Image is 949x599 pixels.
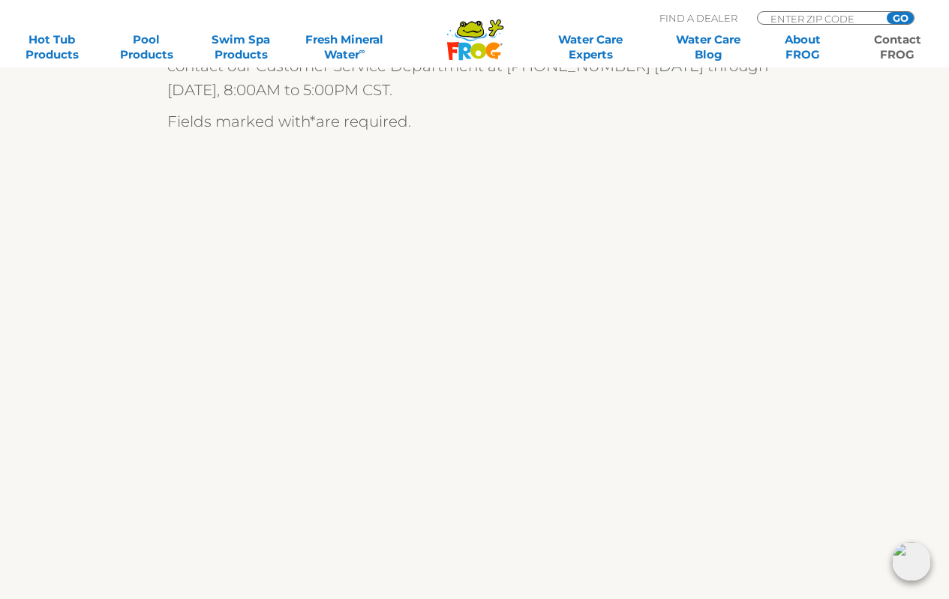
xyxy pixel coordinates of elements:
a: Water CareBlog [671,32,745,62]
p: Find A Dealer [659,11,737,25]
img: openIcon [892,542,931,581]
input: Zip Code Form [769,12,870,25]
a: PoolProducts [110,32,183,62]
a: Fresh MineralWater∞ [299,32,391,62]
a: Hot TubProducts [15,32,89,62]
a: ContactFROG [860,32,934,62]
p: Fields marked with are required. [167,109,782,133]
a: Swim SpaProducts [204,32,278,62]
input: GO [887,12,914,24]
a: AboutFROG [766,32,839,62]
sup: ∞ [359,46,365,56]
a: Water CareExperts [531,32,650,62]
